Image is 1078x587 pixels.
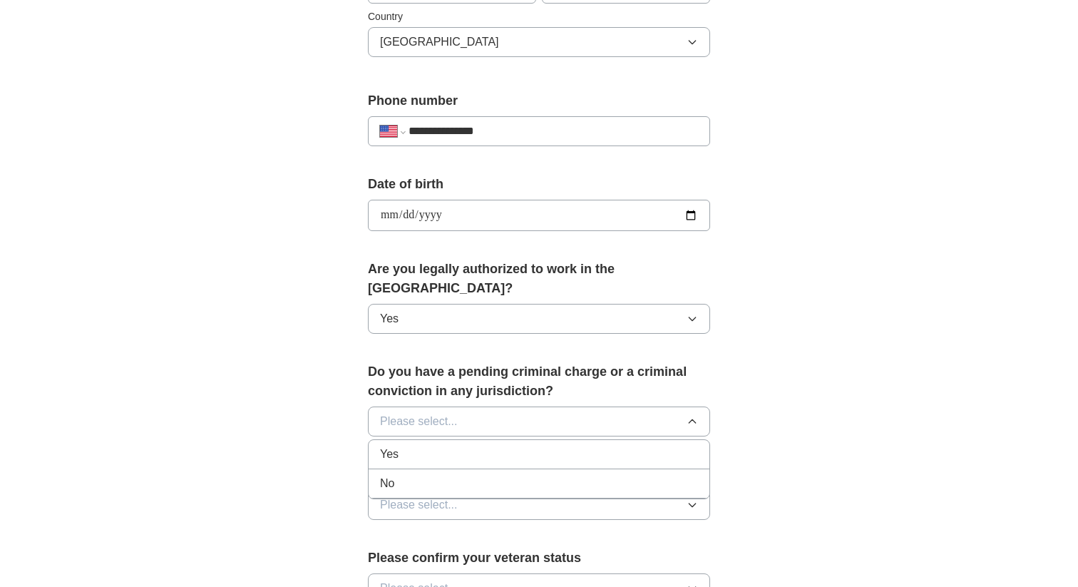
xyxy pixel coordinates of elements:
label: Do you have a pending criminal charge or a criminal conviction in any jurisdiction? [368,362,710,401]
span: Yes [380,310,399,327]
button: [GEOGRAPHIC_DATA] [368,27,710,57]
button: Yes [368,304,710,334]
span: Yes [380,446,399,463]
label: Phone number [368,91,710,111]
span: [GEOGRAPHIC_DATA] [380,34,499,51]
label: Country [368,9,710,24]
span: Please select... [380,496,458,514]
label: Date of birth [368,175,710,194]
span: No [380,475,394,492]
button: Please select... [368,407,710,437]
button: Please select... [368,490,710,520]
label: Are you legally authorized to work in the [GEOGRAPHIC_DATA]? [368,260,710,298]
span: Please select... [380,413,458,430]
label: Please confirm your veteran status [368,548,710,568]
